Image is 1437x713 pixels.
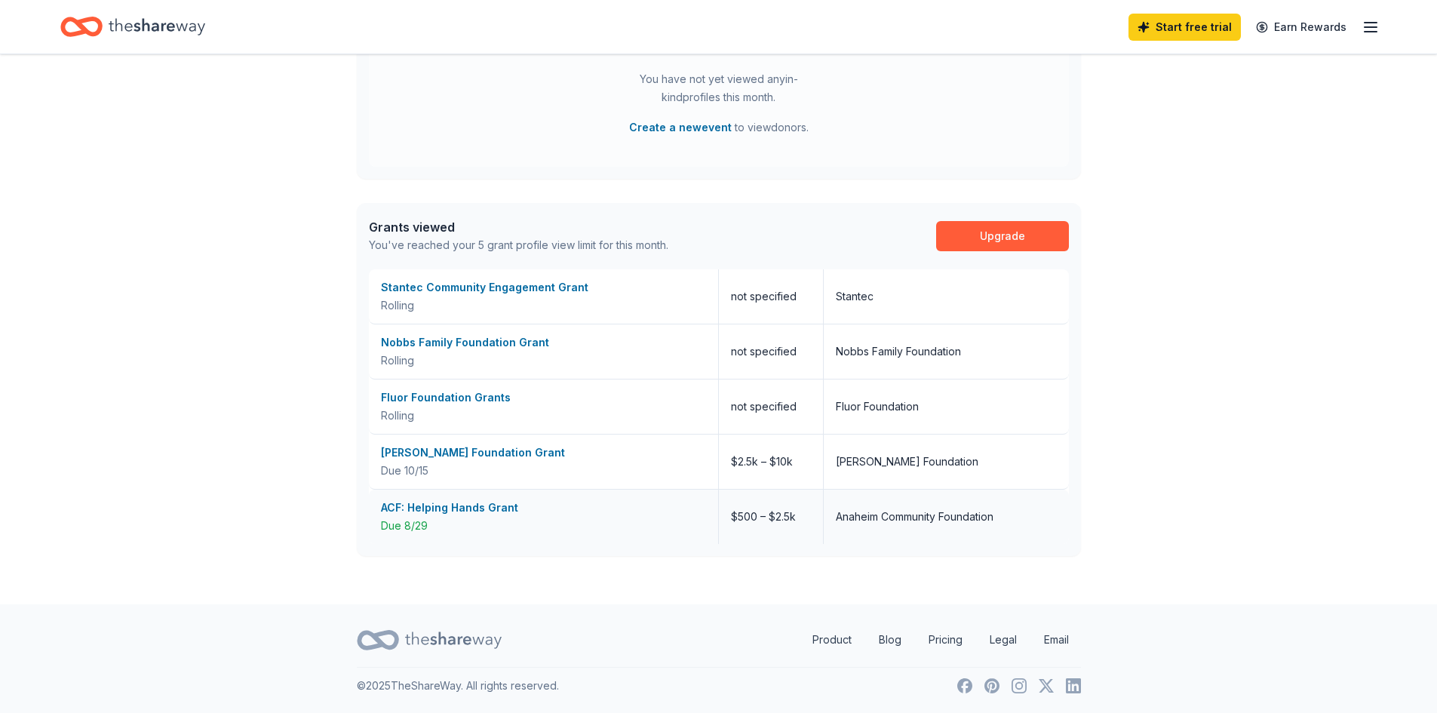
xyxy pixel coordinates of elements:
[381,278,706,297] div: Stantec Community Engagement Grant
[1247,14,1356,41] a: Earn Rewards
[867,625,913,655] a: Blog
[836,287,874,306] div: Stantec
[836,398,919,416] div: Fluor Foundation
[381,333,706,352] div: Nobbs Family Foundation Grant
[719,269,824,324] div: not specified
[369,236,668,254] div: You've reached your 5 grant profile view limit for this month.
[381,389,706,407] div: Fluor Foundation Grants
[917,625,975,655] a: Pricing
[836,453,978,471] div: [PERSON_NAME] Foundation
[381,462,706,480] div: Due 10/15
[625,70,813,106] div: You have not yet viewed any in-kind profiles this month.
[381,499,706,517] div: ACF: Helping Hands Grant
[381,517,706,535] div: Due 8/29
[357,677,559,695] p: © 2025 TheShareWay. All rights reserved.
[381,444,706,462] div: [PERSON_NAME] Foundation Grant
[978,625,1029,655] a: Legal
[629,118,732,137] button: Create a newevent
[381,352,706,370] div: Rolling
[60,9,205,45] a: Home
[936,221,1069,251] a: Upgrade
[719,380,824,434] div: not specified
[381,297,706,315] div: Rolling
[1128,14,1241,41] a: Start free trial
[1032,625,1081,655] a: Email
[629,118,809,137] span: to view donors .
[836,343,961,361] div: Nobbs Family Foundation
[369,218,668,236] div: Grants viewed
[719,490,824,544] div: $500 – $2.5k
[719,435,824,489] div: $2.5k – $10k
[719,324,824,379] div: not specified
[800,625,1081,655] nav: quick links
[381,407,706,425] div: Rolling
[836,508,993,526] div: Anaheim Community Foundation
[800,625,864,655] a: Product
